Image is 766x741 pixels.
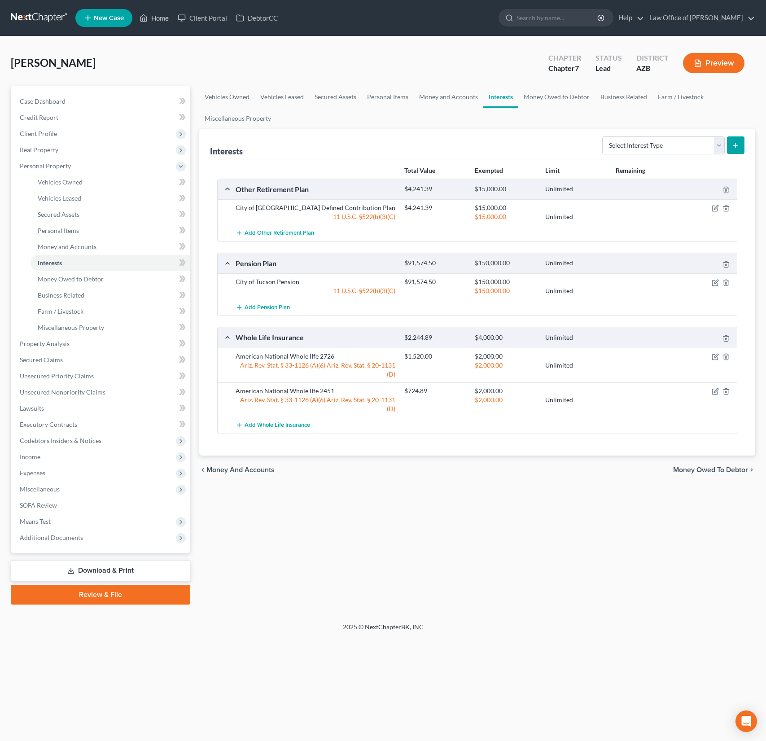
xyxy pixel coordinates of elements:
[400,185,470,193] div: $4,241.39
[748,466,755,474] i: chevron_right
[470,333,541,342] div: $4,000.00
[575,64,579,72] span: 7
[31,174,190,190] a: Vehicles Owned
[231,203,400,212] div: City of [GEOGRAPHIC_DATA] Defined Contribution Plan
[735,710,757,732] div: Open Intercom Messenger
[541,361,611,370] div: Unlimited
[20,534,83,541] span: Additional Documents
[231,184,400,194] div: Other Retirement Plan
[400,386,470,395] div: $724.89
[13,384,190,400] a: Unsecured Nonpriority Claims
[199,86,255,108] a: Vehicles Owned
[236,225,314,241] button: Add Other Retirement Plan
[31,190,190,206] a: Vehicles Leased
[518,86,595,108] a: Money Owed to Debtor
[231,352,400,361] div: American National Whole lIfe 2726
[541,185,611,193] div: Unlimited
[13,417,190,433] a: Executory Contracts
[470,277,541,286] div: $150,000.00
[31,271,190,287] a: Money Owed to Debtor
[20,501,57,509] span: SOFA Review
[231,277,400,286] div: City of Tucson Pension
[20,146,58,153] span: Real Property
[31,320,190,336] a: Miscellaneous Property
[31,223,190,239] a: Personal Items
[541,259,611,267] div: Unlimited
[470,259,541,267] div: $150,000.00
[199,466,275,474] button: chevron_left Money and Accounts
[541,333,611,342] div: Unlimited
[199,466,206,474] i: chevron_left
[541,395,611,404] div: Unlimited
[20,340,70,347] span: Property Analysis
[236,299,290,316] button: Add Pension Plan
[20,404,44,412] span: Lawsuits
[13,400,190,417] a: Lawsuits
[548,53,581,63] div: Chapter
[20,421,77,428] span: Executory Contracts
[199,108,276,129] a: Miscellaneous Property
[309,86,362,108] a: Secured Assets
[31,255,190,271] a: Interests
[38,259,62,267] span: Interests
[210,146,243,157] div: Interests
[231,361,400,379] div: Ariz. Rev. Stat. § 33-1126 (A)(6) Ariz. Rev. Stat. § 20-1131 (D)
[470,395,541,404] div: $2,000.00
[470,352,541,361] div: $2,000.00
[20,437,101,444] span: Codebtors Insiders & Notices
[517,9,599,26] input: Search by name...
[13,110,190,126] a: Credit Report
[636,63,669,74] div: AZB
[20,517,51,525] span: Means Test
[470,386,541,395] div: $2,000.00
[545,167,560,174] strong: Limit
[236,417,310,434] button: Add Whole Life Insurance
[38,194,81,202] span: Vehicles Leased
[38,210,79,218] span: Secured Assets
[20,372,94,380] span: Unsecured Priority Claims
[616,167,645,174] strong: Remaining
[13,336,190,352] a: Property Analysis
[13,368,190,384] a: Unsecured Priority Claims
[400,333,470,342] div: $2,244.89
[20,388,105,396] span: Unsecured Nonpriority Claims
[135,10,173,26] a: Home
[673,466,755,474] button: Money Owed to Debtor chevron_right
[470,286,541,295] div: $150,000.00
[11,560,190,581] a: Download & Print
[362,86,414,108] a: Personal Items
[231,333,400,342] div: Whole Life Insurance
[31,239,190,255] a: Money and Accounts
[11,56,96,69] span: [PERSON_NAME]
[94,15,124,22] span: New Case
[483,86,518,108] a: Interests
[595,86,652,108] a: Business Related
[127,623,639,639] div: 2025 © NextChapterBK, INC
[38,178,83,186] span: Vehicles Owned
[400,352,470,361] div: $1,520.00
[38,227,79,234] span: Personal Items
[595,63,622,74] div: Lead
[400,259,470,267] div: $91,574.50
[470,203,541,212] div: $15,000.00
[414,86,483,108] a: Money and Accounts
[20,162,71,170] span: Personal Property
[31,287,190,303] a: Business Related
[255,86,309,108] a: Vehicles Leased
[404,167,435,174] strong: Total Value
[31,206,190,223] a: Secured Assets
[20,356,63,364] span: Secured Claims
[11,585,190,605] a: Review & File
[20,97,66,105] span: Case Dashboard
[541,286,611,295] div: Unlimited
[231,212,400,221] div: 11 U.S.C. §522(b)(3)(C)
[20,114,58,121] span: Credit Report
[231,395,400,413] div: Ariz. Rev. Stat. § 33-1126 (A)(6) Ariz. Rev. Stat. § 20-1131 (D)
[245,230,314,237] span: Add Other Retirement Plan
[645,10,755,26] a: Law Office of [PERSON_NAME]
[683,53,744,73] button: Preview
[13,93,190,110] a: Case Dashboard
[20,453,40,460] span: Income
[636,53,669,63] div: District
[20,130,57,137] span: Client Profile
